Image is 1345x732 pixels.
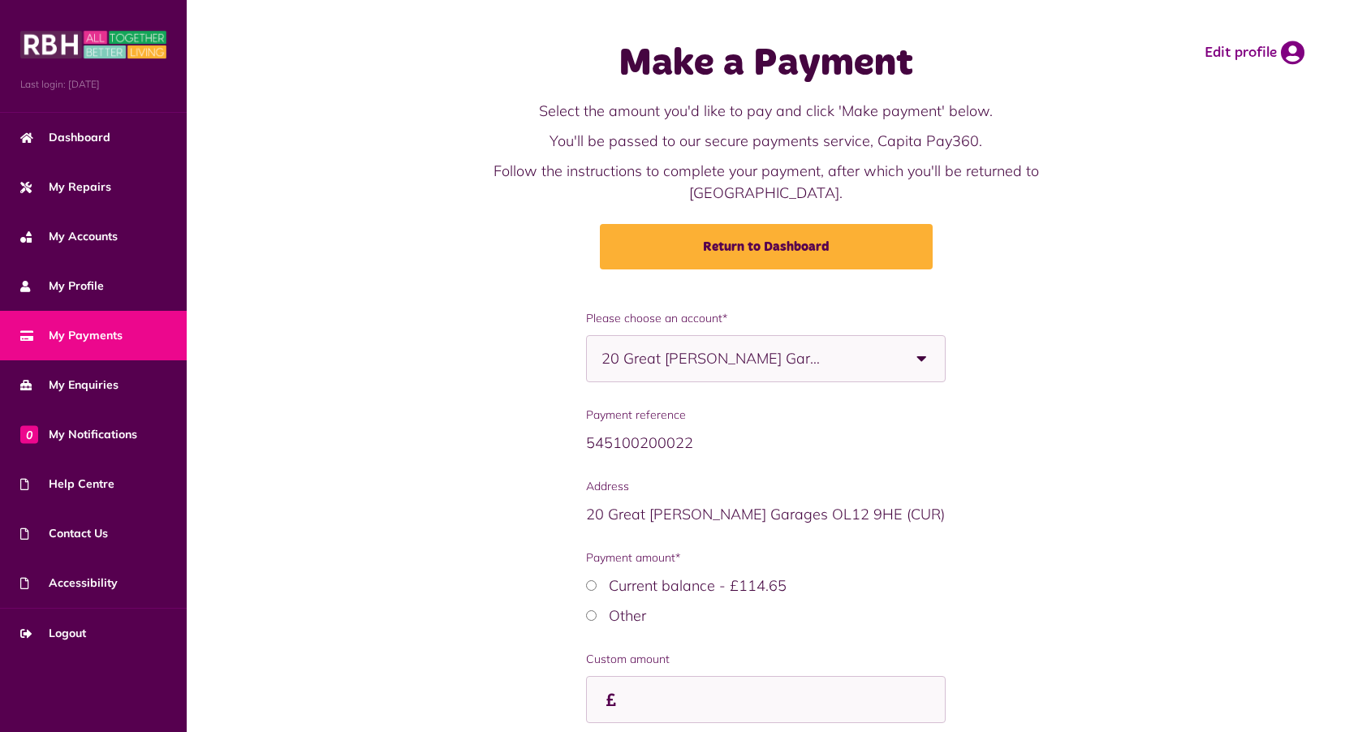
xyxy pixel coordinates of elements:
[493,130,1040,152] p: You'll be passed to our secure payments service, Capita Pay360.
[20,278,104,295] span: My Profile
[20,425,38,443] span: 0
[586,505,945,523] span: 20 Great [PERSON_NAME] Garages OL12 9HE (CUR)
[586,433,693,452] span: 545100200022
[600,224,933,269] a: Return to Dashboard
[20,426,137,443] span: My Notifications
[586,407,945,424] span: Payment reference
[20,179,111,196] span: My Repairs
[20,625,86,642] span: Logout
[20,525,108,542] span: Contact Us
[20,28,166,61] img: MyRBH
[493,160,1040,204] p: Follow the instructions to complete your payment, after which you'll be returned to [GEOGRAPHIC_D...
[609,576,787,595] label: Current balance - £114.65
[586,310,945,327] span: Please choose an account*
[609,606,646,625] label: Other
[493,41,1040,88] h1: Make a Payment
[1205,41,1304,65] a: Edit profile
[20,77,166,92] span: Last login: [DATE]
[586,478,945,495] span: Address
[493,100,1040,122] p: Select the amount you'd like to pay and click 'Make payment' below.
[20,228,118,245] span: My Accounts
[20,129,110,146] span: Dashboard
[586,549,945,566] span: Payment amount*
[20,377,119,394] span: My Enquiries
[20,327,123,344] span: My Payments
[20,476,114,493] span: Help Centre
[586,651,945,668] label: Custom amount
[601,336,825,381] span: 20 Great [PERSON_NAME] Garages, Rochdale, OL12 9HE - Garage
[20,575,118,592] span: Accessibility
